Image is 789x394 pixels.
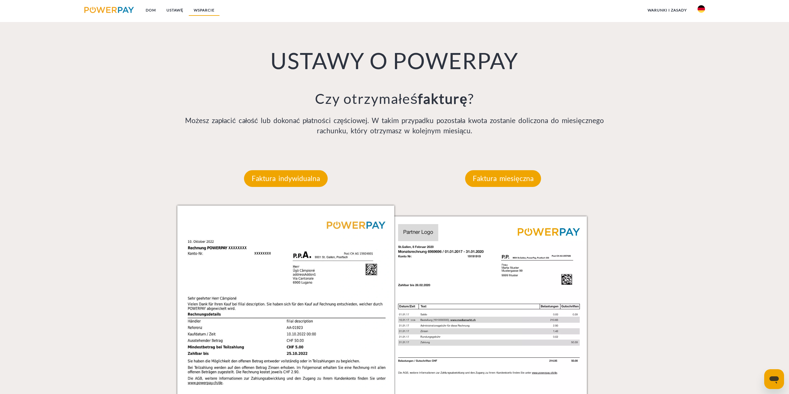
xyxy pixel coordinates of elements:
[468,90,474,107] font: ?
[473,174,534,183] font: Faktura miesięczna
[84,7,134,13] img: logo-powerpay.svg
[140,5,161,16] a: Dom
[270,47,518,74] font: USTAWY O POWERPAY
[642,5,692,16] a: warunki i zasady
[188,5,220,16] a: WSPARCIE
[764,369,784,389] iframe: Przycisk otwierający okno wiadomości
[146,8,156,12] font: Dom
[315,90,418,107] font: Czy otrzymałeś
[648,8,687,12] font: warunki i zasady
[252,174,320,183] font: Faktura indywidualna
[194,8,215,12] font: WSPARCIE
[698,5,705,13] img: z
[185,116,604,135] font: Możesz zapłacić całość lub dokonać płatności częściowej. W takim przypadku pozostała kwota zostan...
[161,5,188,16] a: USTAWĘ
[166,8,183,12] font: USTAWĘ
[418,90,468,107] font: fakturę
